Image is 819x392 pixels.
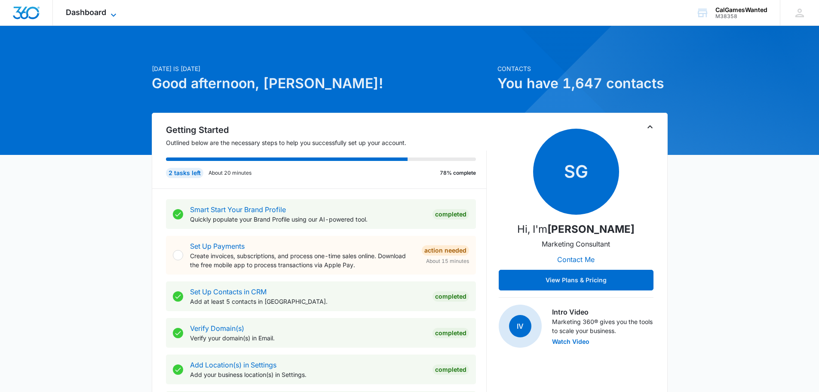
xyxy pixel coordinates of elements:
[497,73,668,94] h1: You have 1,647 contacts
[209,169,252,177] p: About 20 minutes
[190,205,286,214] a: Smart Start Your Brand Profile
[190,324,244,333] a: Verify Domain(s)
[547,223,635,235] strong: [PERSON_NAME]
[433,364,469,375] div: Completed
[190,287,267,296] a: Set Up Contacts in CRM
[499,270,653,290] button: View Plans & Pricing
[433,209,469,219] div: Completed
[552,317,653,335] p: Marketing 360® gives you the tools to scale your business.
[517,222,635,237] p: Hi, I'm
[433,291,469,302] div: Completed
[166,168,203,178] div: 2 tasks left
[426,257,469,265] span: About 15 minutes
[509,315,531,337] span: IV
[190,297,426,306] p: Add at least 5 contacts in [GEOGRAPHIC_DATA].
[190,370,426,379] p: Add your business location(s) in Settings.
[440,169,476,177] p: 78% complete
[190,333,426,343] p: Verify your domain(s) in Email.
[152,73,492,94] h1: Good afternoon, [PERSON_NAME]!
[66,8,106,17] span: Dashboard
[433,328,469,338] div: Completed
[552,307,653,317] h3: Intro Video
[190,242,245,250] a: Set Up Payments
[645,122,655,132] button: Toggle Collapse
[190,215,426,224] p: Quickly populate your Brand Profile using our AI-powered tool.
[542,239,610,249] p: Marketing Consultant
[190,251,415,269] p: Create invoices, subscriptions, and process one-time sales online. Download the free mobile app t...
[715,6,767,13] div: account name
[533,129,619,215] span: SG
[497,64,668,73] p: Contacts
[549,249,603,270] button: Contact Me
[152,64,492,73] p: [DATE] is [DATE]
[190,361,276,369] a: Add Location(s) in Settings
[552,339,589,345] button: Watch Video
[166,123,487,136] h2: Getting Started
[422,245,469,256] div: Action Needed
[166,138,487,147] p: Outlined below are the necessary steps to help you successfully set up your account.
[715,13,767,19] div: account id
